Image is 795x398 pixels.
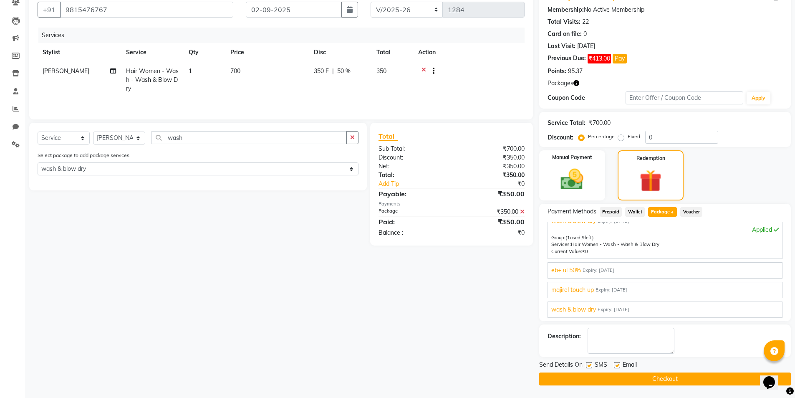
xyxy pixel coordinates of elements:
div: Sub Total: [372,144,452,153]
div: Coupon Code [548,94,626,102]
span: (1 [565,235,570,241]
span: 1 [189,67,192,75]
input: Enter Offer / Coupon Code [626,91,743,104]
a: Add Tip [372,180,464,188]
div: Payments [379,200,524,208]
div: ₹350.00 [452,162,531,171]
span: wash & blow dry [551,305,596,314]
th: Disc [309,43,371,62]
span: ₹0 [582,248,588,254]
span: Services: [551,241,571,247]
span: 350 [376,67,386,75]
div: Last Visit: [548,42,575,51]
div: ₹350.00 [452,153,531,162]
span: Total [379,132,398,141]
span: Email [623,360,637,371]
span: Current Value: [551,248,582,254]
div: Applied [551,226,779,234]
span: [PERSON_NAME] [43,67,89,75]
span: SMS [595,360,607,371]
div: 95.37 [568,67,583,76]
span: Wallet [625,207,645,217]
span: Prepaid [600,207,622,217]
button: Pay [613,54,627,63]
th: Action [413,43,525,62]
span: Hair Women - Wash - Wash & Blow Dry [571,241,659,247]
div: Points: [548,67,566,76]
span: Packages [548,79,573,88]
div: Description: [548,332,581,341]
span: 50 % [337,67,351,76]
div: Membership: [548,5,584,14]
label: Redemption [636,155,665,162]
div: No Active Membership [548,5,782,14]
span: ₹413.00 [588,54,611,63]
img: _gift.svg [633,167,669,195]
span: Payment Methods [548,207,596,216]
span: majirel touch up [551,286,594,294]
div: Paid: [372,217,452,227]
div: Payable: [372,189,452,199]
span: Group: [551,235,565,241]
div: Previous Due: [548,54,586,63]
div: Discount: [372,153,452,162]
div: 0 [583,30,587,38]
button: Checkout [539,373,791,385]
button: Apply [747,92,770,104]
button: +91 [38,2,61,18]
div: ₹0 [465,180,531,188]
span: eb+ ul 50% [551,266,581,275]
div: 22 [582,18,589,26]
span: Send Details On [539,360,583,371]
div: Net: [372,162,452,171]
th: Service [121,43,184,62]
th: Qty [184,43,225,62]
div: ₹350.00 [452,208,531,216]
span: 700 [230,67,240,75]
span: 9 [582,235,585,241]
div: Balance : [372,228,452,237]
span: 350 F [314,67,329,76]
span: Expiry: [DATE] [598,306,629,313]
iframe: chat widget [760,365,787,390]
div: Discount: [548,133,573,142]
div: Card on file: [548,30,582,38]
div: ₹350.00 [452,217,531,227]
div: ₹700.00 [589,119,611,127]
label: Percentage [588,133,615,140]
input: Search or Scan [151,131,347,144]
label: Manual Payment [552,154,592,161]
div: ₹0 [452,228,531,237]
div: ₹700.00 [452,144,531,153]
input: Search by Name/Mobile/Email/Code [60,2,233,18]
div: Total Visits: [548,18,580,26]
span: Voucher [680,207,702,217]
div: ₹350.00 [452,171,531,180]
span: used, left) [565,235,594,241]
label: Select package to add package services [38,152,129,159]
span: Hair Women - Wash - Wash & Blow Dry [126,67,179,92]
div: Service Total: [548,119,586,127]
span: Expiry: [DATE] [596,286,627,294]
div: Services [38,28,531,43]
img: _cash.svg [553,166,591,193]
th: Price [225,43,309,62]
span: Expiry: [DATE] [583,267,614,274]
span: Package [648,207,677,217]
div: [DATE] [577,42,595,51]
div: Total: [372,171,452,180]
th: Total [371,43,413,62]
span: 4 [670,210,674,215]
span: | [332,67,334,76]
th: Stylist [38,43,121,62]
label: Fixed [628,133,640,140]
div: Package [372,208,452,216]
div: ₹350.00 [452,189,531,199]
